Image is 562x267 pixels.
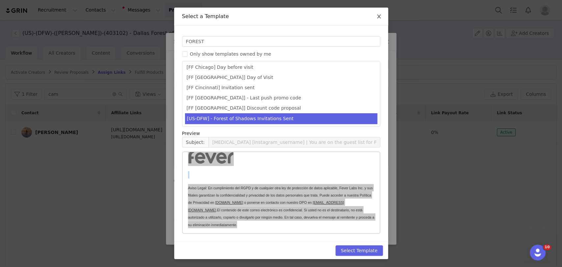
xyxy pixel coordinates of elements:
li: [FF [GEOGRAPHIC_DATA]] - Last push promo code [185,93,377,103]
i: icon: close [376,14,382,19]
span: Only show templates owned by me [187,51,274,57]
div: Select a Template [182,13,380,20]
li: [FF [GEOGRAPHIC_DATA]] Day of Visit [185,72,377,83]
span: 10 [543,245,551,250]
button: Close [370,8,388,26]
span: Preview [182,130,200,137]
li: [FF [GEOGRAPHIC_DATA]] Discount code proposal [185,103,377,113]
span: El contenido de este correo electrónico es confidencial. Si usted no es el destinatario, no está ... [5,56,192,75]
li: [FF Cincinnati] Invitation sent [185,83,377,93]
span: Subject: [182,137,208,147]
li: [US-DFW] - Forest of Shadows Invitations Sent [185,113,377,124]
span: Aviso Legal: En cumplimiento del RGPD y de cualquier otra ley de protección de datos aplicable, F... [5,34,190,53]
input: Search templates ... [182,36,380,47]
span: o ponerse en contacto con nuestro DPO en [62,48,129,52]
iframe: Rich Text Area [183,152,380,233]
a: [EMAIL_ADDRESS][DOMAIN_NAME] [5,48,161,60]
li: [FF Chicago] Day before visit [185,62,377,72]
iframe: Intercom live chat [530,245,546,260]
a: [DOMAIN_NAME] [32,48,60,52]
body: Rich Text Area. Press ALT-0 for help. [5,5,208,13]
button: Select Template [335,245,383,256]
span: . [5,34,192,75]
